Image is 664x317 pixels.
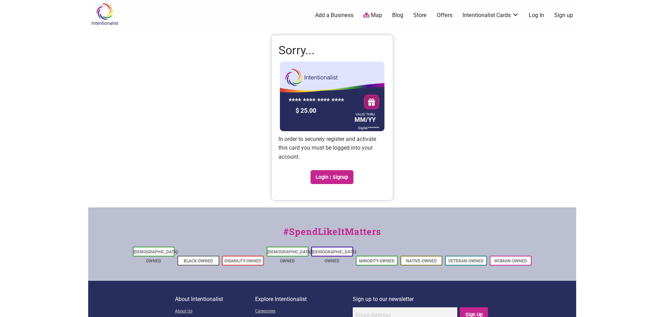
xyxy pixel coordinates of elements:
a: Categories [255,307,353,316]
h1: Sorry... [278,42,386,59]
img: Intentionalist [88,3,121,25]
a: Disability-Owned [224,259,261,263]
div: $ 25.00 [294,105,353,116]
p: Sign up to our newsletter [353,295,489,304]
a: Intentionalist Cards [463,11,519,19]
a: Store [413,11,427,19]
p: In order to securely register and activate this card you must be logged into your account. [278,135,386,161]
a: Sign up [554,11,573,19]
a: Blog [392,11,403,19]
a: Veteran-Owned [448,259,483,263]
p: About Intentionalist [175,295,255,304]
div: VALID THRU [354,114,376,115]
p: Explore Intentionalist [255,295,353,304]
a: Black-Owned [184,259,213,263]
div: #SpendLikeItMatters [88,225,576,245]
div: MM/YY [353,113,377,125]
a: [DEMOGRAPHIC_DATA]-Owned [312,249,357,263]
a: [DEMOGRAPHIC_DATA]-Owned [133,249,179,263]
a: Login | Signup [311,170,354,184]
a: Native-Owned [406,259,437,263]
a: About Us [175,307,255,316]
a: [DEMOGRAPHIC_DATA]-Owned [267,249,313,263]
a: Offers [437,11,452,19]
a: Minority-Owned [359,259,395,263]
a: Add a Business [315,11,353,19]
a: Log In [529,11,544,19]
a: Map [363,11,382,19]
a: Woman-Owned [494,259,527,263]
